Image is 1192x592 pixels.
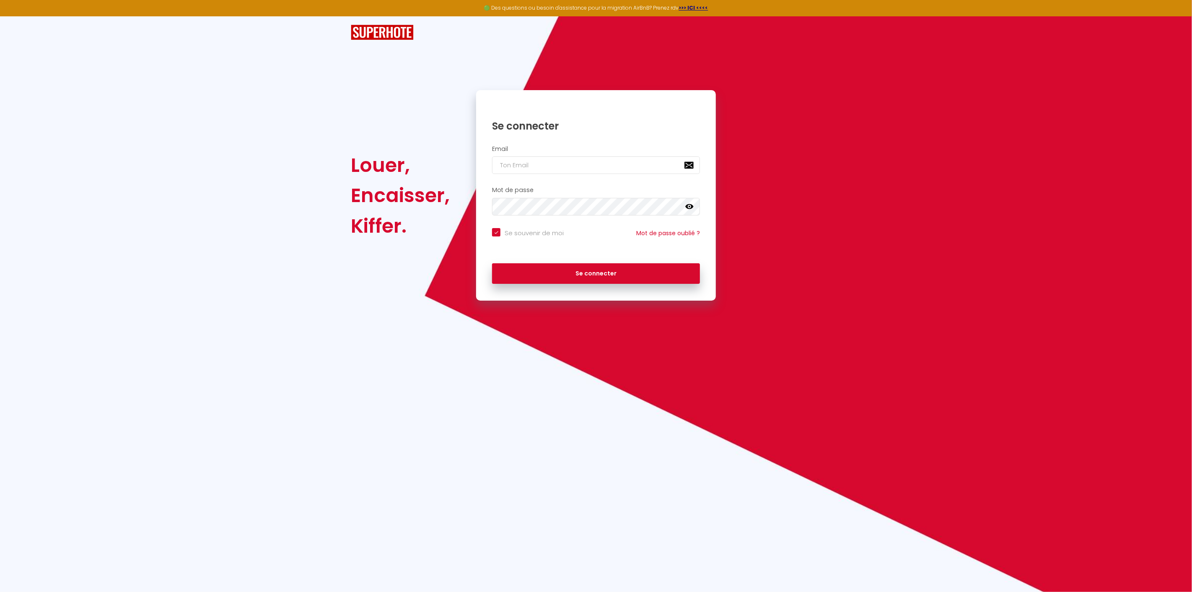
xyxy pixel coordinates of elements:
[492,187,700,194] h2: Mot de passe
[351,180,450,210] div: Encaisser,
[351,150,450,180] div: Louer,
[492,156,700,174] input: Ton Email
[492,263,700,284] button: Se connecter
[351,211,450,241] div: Kiffer.
[636,229,700,237] a: Mot de passe oublié ?
[679,4,708,11] a: >>> ICI <<<<
[492,119,700,132] h1: Se connecter
[492,145,700,153] h2: Email
[351,25,414,40] img: SuperHote logo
